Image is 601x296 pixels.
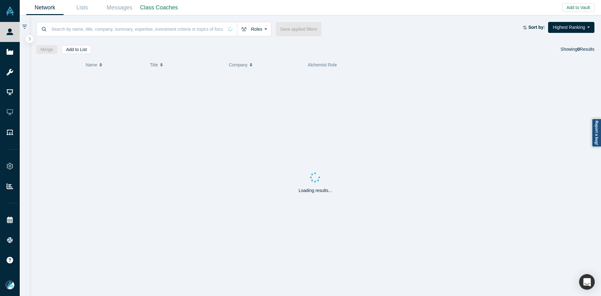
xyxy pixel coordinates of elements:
span: Title [150,58,158,71]
a: Class Coaches [138,0,180,15]
button: Highest Ranking [548,22,594,33]
button: Company [229,58,301,71]
button: Save applied filters [276,22,321,36]
a: Network [26,0,64,15]
strong: Sort by: [528,25,545,30]
button: Add to List [62,45,91,54]
span: Company [229,58,248,71]
input: Search by name, title, company, summary, expertise, investment criteria or topics of focus [51,22,224,36]
span: Name [85,58,97,71]
button: Add to Vault [562,3,594,12]
strong: 0 [578,47,580,52]
a: Lists [64,0,101,15]
img: Mia Scott's Account [6,281,14,289]
a: Messages [101,0,138,15]
div: Showing [561,45,594,54]
a: Report a bug! [592,118,601,147]
button: Merge [36,45,58,54]
span: Results [578,47,594,52]
p: Loading results... [299,187,332,194]
button: Name [85,58,143,71]
button: Roles [237,22,271,36]
span: Alchemist Role [308,62,337,67]
img: Alchemist Vault Logo [6,7,14,15]
button: Title [150,58,222,71]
